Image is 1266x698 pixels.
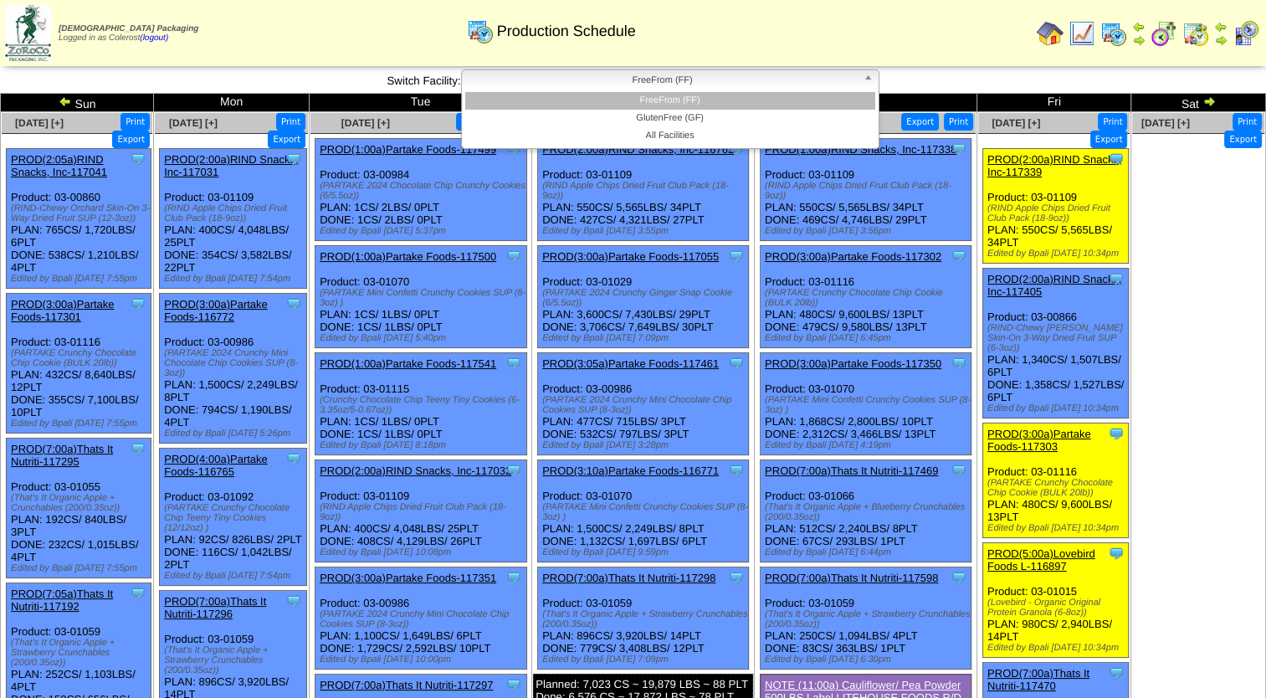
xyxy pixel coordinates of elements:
img: arrowleft.gif [1132,20,1146,33]
div: Edited by Bpali [DATE] 6:44pm [765,547,971,557]
img: Tooltip [728,248,745,264]
div: (RIND-Chewy [PERSON_NAME] Skin-On 3-Way Dried Fruit SUP (6-3oz)) [987,323,1128,353]
div: Product: 03-00986 PLAN: 1,500CS / 2,249LBS / 8PLT DONE: 794CS / 1,190LBS / 4PLT [160,294,307,444]
td: Mon [154,94,310,112]
img: Tooltip [951,569,967,586]
img: Tooltip [285,151,302,167]
img: calendarprod.gif [1100,20,1127,47]
a: PROD(7:00a)Thats It Nutriti-117469 [765,464,938,477]
a: PROD(7:00a)Thats It Nutriti-117598 [765,572,938,584]
div: Edited by Bpali [DATE] 7:54pm [164,571,306,581]
img: Tooltip [951,462,967,479]
div: Edited by Bpali [DATE] 7:09pm [542,654,748,665]
img: Tooltip [728,569,745,586]
img: Tooltip [1108,151,1125,167]
img: Tooltip [1108,270,1125,287]
div: Edited by Bpali [DATE] 7:55pm [11,418,151,429]
img: Tooltip [130,585,146,602]
div: Edited by Bpali [DATE] 4:19pm [765,440,971,450]
div: Edited by Bpali [DATE] 10:34pm [987,523,1128,533]
div: Product: 03-01115 PLAN: 1CS / 1LBS / 0PLT DONE: 1CS / 1LBS / 0PLT [315,353,526,455]
a: PROD(7:00a)Thats It Nutriti-117470 [987,667,1089,692]
span: Production Schedule [497,23,636,40]
a: PROD(2:00a)RIND Snacks, Inc-116762 [542,143,734,156]
a: PROD(7:05a)Thats It Nutriti-117192 [11,588,113,613]
div: (PARTAKE 2024 Crunchy Mini Chocolate Chip Cookies SUP (8-3oz)) [320,609,525,629]
td: Tue [310,94,532,112]
img: line_graph.gif [1069,20,1095,47]
div: (RIND Apple Chips Dried Fruit Club Pack (18-9oz)) [765,181,971,201]
img: Tooltip [505,569,522,586]
button: Export [112,131,150,148]
div: (PARTAKE 2024 Crunchy Mini Chocolate Chip Cookies SUP (8-3oz)) [164,348,306,378]
a: [DATE] [+] [992,117,1040,129]
a: PROD(2:00a)RIND Snacks, Inc-117032 [320,464,511,477]
div: Product: 03-00984 PLAN: 1CS / 2LBS / 0PLT DONE: 1CS / 2LBS / 0PLT [315,139,526,241]
img: Tooltip [951,355,967,372]
div: Product: 03-01116 PLAN: 480CS / 9,600LBS / 13PLT DONE: 479CS / 9,580LBS / 13PLT [761,246,971,348]
img: home.gif [1037,20,1064,47]
button: Print [120,113,150,131]
a: PROD(3:10a)Partake Foods-116771 [542,464,719,477]
div: Edited by Bpali [DATE] 3:56pm [765,226,971,236]
span: [DATE] [+] [15,117,64,129]
div: (PARTAKE Crunchy Chocolate Chip Cookie (BULK 20lb)) [11,348,151,368]
td: Sun [1,94,154,112]
div: Product: 03-01109 PLAN: 400CS / 4,048LBS / 25PLT DONE: 408CS / 4,129LBS / 26PLT [315,460,526,562]
div: Edited by Bpali [DATE] 7:55pm [11,563,151,573]
a: [DATE] [+] [169,117,218,129]
img: arrowleft.gif [1214,20,1228,33]
button: Export [1090,131,1128,148]
a: PROD(3:00a)Partake Foods-117351 [320,572,496,584]
div: (RIND Apple Chips Dried Fruit Club Pack (18-9oz)) [542,181,748,201]
img: Tooltip [285,593,302,609]
div: Product: 03-01070 PLAN: 1,868CS / 2,800LBS / 10PLT DONE: 2,312CS / 3,466LBS / 13PLT [761,353,971,455]
a: PROD(3:00a)Partake Foods-116772 [164,298,268,323]
div: Product: 03-01066 PLAN: 512CS / 2,240LBS / 8PLT DONE: 67CS / 293LBS / 1PLT [761,460,971,562]
button: Export [268,131,305,148]
a: PROD(2:00a)RIND Snacks, Inc-117031 [164,153,298,178]
div: (PARTAKE Crunchy Chocolate Chip Cookie (BULK 20lb)) [987,478,1128,498]
div: Product: 03-01116 PLAN: 432CS / 8,640LBS / 12PLT DONE: 355CS / 7,100LBS / 10PLT [7,294,151,434]
div: Product: 03-01109 PLAN: 400CS / 4,048LBS / 25PLT DONE: 354CS / 3,582LBS / 22PLT [160,149,307,289]
div: (That's It Organic Apple + Blueberry Crunchables (200/0.35oz)) [765,502,971,522]
div: Edited by Bpali [DATE] 3:28pm [542,440,748,450]
div: Edited by Bpali [DATE] 9:59pm [542,547,748,557]
div: Product: 03-00866 PLAN: 1,340CS / 1,507LBS / 6PLT DONE: 1,358CS / 1,527LBS / 6PLT [982,269,1128,418]
div: Edited by Bpali [DATE] 5:37pm [320,226,525,236]
button: Print [1098,113,1127,131]
div: Edited by Bpali [DATE] 10:34pm [987,249,1128,259]
div: Edited by Bpali [DATE] 7:09pm [542,333,748,343]
div: Product: 03-01070 PLAN: 1CS / 1LBS / 0PLT DONE: 1CS / 1LBS / 0PLT [315,246,526,348]
div: Edited by Bpali [DATE] 10:00pm [320,654,525,665]
div: Product: 03-01109 PLAN: 550CS / 5,565LBS / 34PLT DONE: 427CS / 4,321LBS / 27PLT [538,139,749,241]
img: arrowright.gif [1214,33,1228,47]
div: Product: 03-00986 PLAN: 1,100CS / 1,649LBS / 6PLT DONE: 1,729CS / 2,592LBS / 10PLT [315,567,526,670]
a: PROD(1:00a)Partake Foods-117500 [320,250,496,263]
a: PROD(1:00a)Partake Foods-117499 [320,143,496,156]
a: PROD(5:00a)Lovebird Foods L-116897 [987,547,1095,572]
td: Fri [976,94,1130,112]
div: Edited by Bpali [DATE] 10:08pm [320,547,525,557]
div: Product: 03-01116 PLAN: 480CS / 9,600LBS / 13PLT [982,423,1128,538]
div: (RIND Apple Chips Dried Fruit Club Pack (18-9oz)) [987,203,1128,223]
li: All Facilities [465,127,875,145]
div: (PARTAKE Mini Confetti Crunchy Cookies SUP (8‐3oz) ) [320,288,525,308]
img: calendarprod.gif [467,18,494,44]
span: [DEMOGRAPHIC_DATA] Packaging [59,24,198,33]
div: (Lovebird - Organic Original Protein Granola (6-8oz)) [987,598,1128,618]
a: PROD(3:00a)Partake Foods-117303 [987,428,1091,453]
a: PROD(4:00a)Partake Foods-116765 [164,453,268,478]
div: Edited by Bpali [DATE] 7:55pm [11,274,151,284]
div: Product: 03-01109 PLAN: 550CS / 5,565LBS / 34PLT DONE: 469CS / 4,746LBS / 29PLT [761,139,971,241]
img: Tooltip [728,462,745,479]
span: [DATE] [+] [1141,117,1190,129]
div: Product: 03-01109 PLAN: 550CS / 5,565LBS / 34PLT [982,149,1128,264]
button: Print [276,113,305,131]
div: Product: 03-01015 PLAN: 980CS / 2,940LBS / 14PLT [982,543,1128,658]
div: Edited by Bpali [DATE] 6:45pm [765,333,971,343]
div: (That's It Organic Apple + Strawberry Crunchables (200/0.35oz)) [542,609,748,629]
div: Product: 03-01092 PLAN: 92CS / 826LBS / 2PLT DONE: 116CS / 1,042LBS / 2PLT [160,449,307,586]
img: arrowright.gif [1202,95,1216,108]
img: Tooltip [951,248,967,264]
